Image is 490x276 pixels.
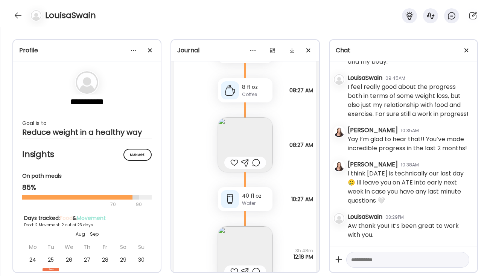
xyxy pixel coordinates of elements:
[76,71,98,94] img: bg-avatar-default.svg
[133,241,149,253] div: Su
[61,253,77,266] div: 26
[22,183,152,192] div: 85%
[385,75,405,82] div: 09:45AM
[31,10,41,21] img: bg-avatar-default.svg
[43,253,59,266] div: 25
[218,117,272,172] img: images%2FhSRkSWY5GxN6t093AdUuxxbAxrh1%2Ffavorites%2FGyluAdeT4n4oo944tGxu_240
[22,119,152,128] div: Goal is to
[334,213,344,224] img: bg-avatar-default.svg
[334,74,344,85] img: bg-avatar-default.svg
[43,241,59,253] div: Tu
[348,169,471,205] div: I think [DATE] is technically our last day 🥲 Ill leave you on ATE into early next week in case yo...
[334,127,344,137] img: avatars%2F0E8GhkRAw3SaeOZx49PbL6V43DX2
[123,149,152,161] div: Manage
[22,128,152,137] div: Reduce weight in a healthy way
[24,214,150,222] div: Days tracked: &
[242,192,269,200] div: 40 fl oz
[22,172,152,180] div: On path meals
[45,9,96,21] h4: LouisaSwain
[43,268,59,271] div: Sep
[24,222,150,228] div: Food: 2 Movement: 2 out of 23 days
[133,253,149,266] div: 30
[22,149,152,160] h2: Insights
[348,126,398,135] div: [PERSON_NAME]
[294,248,313,254] span: 3h 48m
[79,241,95,253] div: Th
[77,214,106,222] span: Movement
[24,231,150,238] div: Aug - Sep
[242,91,269,98] div: Coffee
[289,87,313,93] span: 08:27 AM
[115,253,131,266] div: 29
[385,214,404,221] div: 03:29PM
[348,135,471,153] div: Yay I’m glad to hear that!! You’ve made incredible progress in the last 2 months!
[348,73,382,82] div: LouisaSwain
[135,200,143,209] div: 90
[97,241,113,253] div: Fr
[24,241,41,253] div: Mo
[348,221,471,239] div: Aw thank you! It’s been great to work with you.
[401,127,419,134] div: 10:35AM
[242,83,269,91] div: 8 fl oz
[61,241,77,253] div: We
[289,142,313,148] span: 08:27 AM
[334,161,344,171] img: avatars%2F0E8GhkRAw3SaeOZx49PbL6V43DX2
[348,82,471,119] div: I feel really good about the progress both in terms of some weight loss, but also just my relatio...
[177,46,313,55] div: Journal
[79,253,95,266] div: 27
[336,46,471,55] div: Chat
[348,212,382,221] div: LouisaSwain
[294,254,313,260] span: 12:16 PM
[401,162,419,168] div: 10:38AM
[115,241,131,253] div: Sa
[291,196,313,202] span: 10:27 AM
[348,160,398,169] div: [PERSON_NAME]
[19,46,155,55] div: Profile
[97,253,113,266] div: 28
[60,214,73,222] span: Food
[24,253,41,266] div: 24
[242,200,269,207] div: Water
[22,200,134,209] div: 70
